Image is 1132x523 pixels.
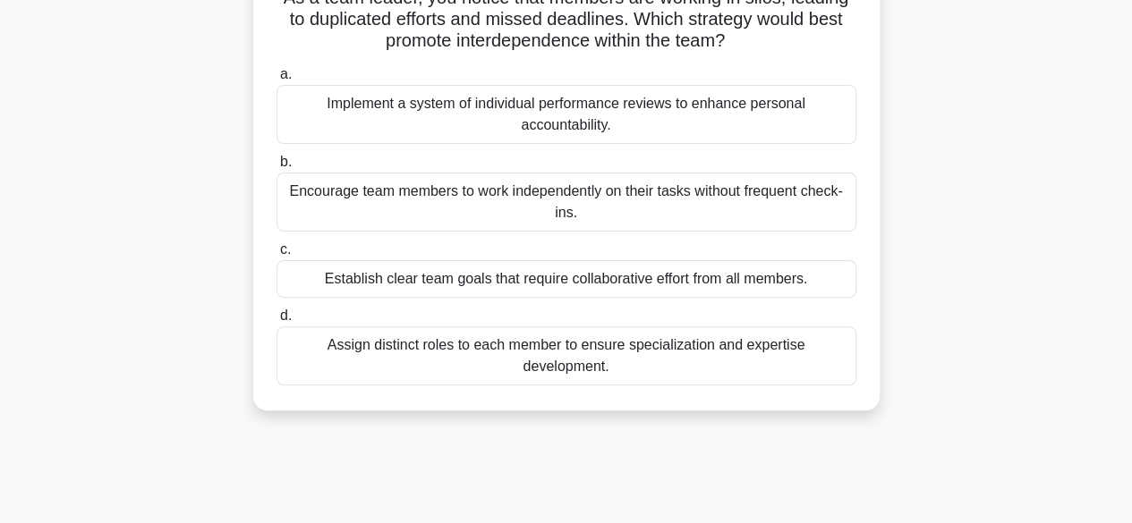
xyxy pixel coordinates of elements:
div: Encourage team members to work independently on their tasks without frequent check-ins. [277,173,856,232]
span: a. [280,66,292,81]
div: Implement a system of individual performance reviews to enhance personal accountability. [277,85,856,144]
div: Establish clear team goals that require collaborative effort from all members. [277,260,856,298]
div: Assign distinct roles to each member to ensure specialization and expertise development. [277,326,856,385]
span: b. [280,154,292,169]
span: d. [280,308,292,323]
span: c. [280,241,291,257]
